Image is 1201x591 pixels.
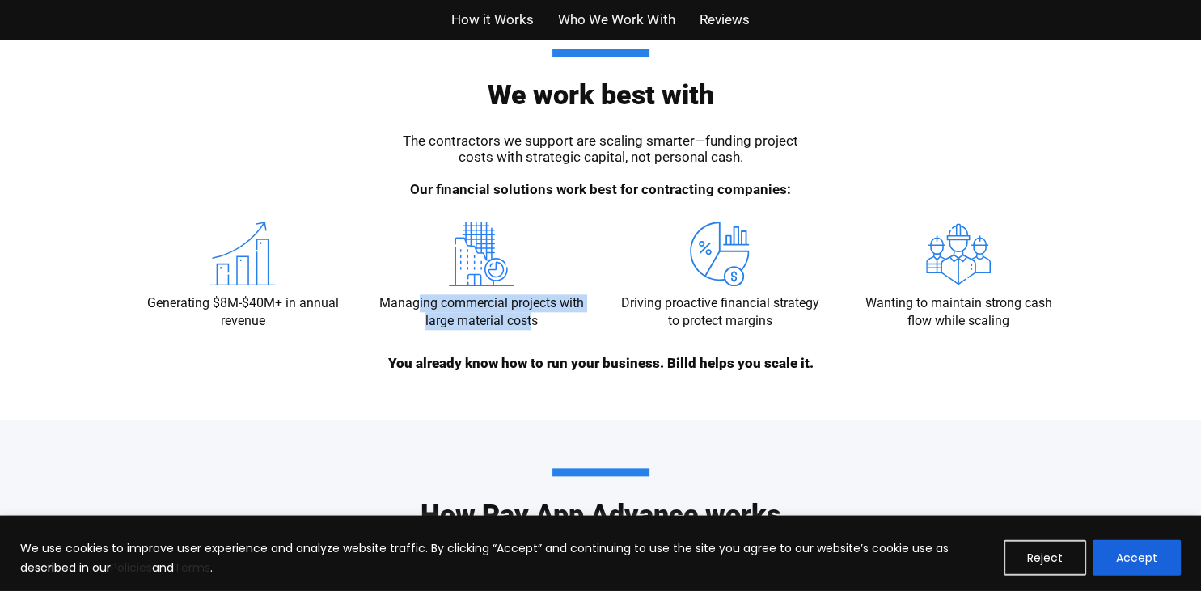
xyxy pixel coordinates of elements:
[421,469,780,529] h2: How Pay App Advance works
[174,559,210,576] a: Terms
[410,182,791,198] b: Our financial solutions work best for contracting companies:
[20,538,992,577] p: We use cookies to improve user experience and analyze website traffic. By clicking “Accept” and c...
[617,295,823,331] p: Driving proactive financial strategy to protect margins
[699,8,749,32] a: Reviews
[451,8,534,32] a: How it Works
[378,295,585,331] p: Managing commercial projects with large material costs
[399,133,803,198] div: The contractors we support are scaling smarter—funding project costs with strategic capital, not ...
[856,295,1062,331] p: Wanting to maintain strong cash flow while scaling
[1093,540,1181,576] button: Accept
[558,8,675,32] a: Who We Work With
[111,559,152,576] a: Policies
[318,356,884,372] div: You already know how to run your business. Billd helps you scale it.
[1004,540,1086,576] button: Reject
[140,49,1062,109] h2: We work best with
[140,295,346,331] p: Generating $8M-$40M+ in annual revenue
